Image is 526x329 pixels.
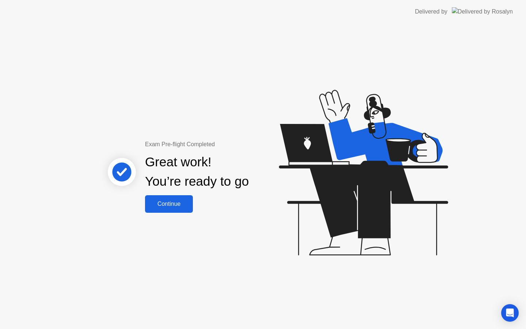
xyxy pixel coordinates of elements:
div: Exam Pre-flight Completed [145,140,296,149]
button: Continue [145,195,193,213]
div: Great work! You’re ready to go [145,152,249,191]
img: Delivered by Rosalyn [452,7,513,16]
div: Open Intercom Messenger [501,304,519,322]
div: Delivered by [415,7,447,16]
div: Continue [147,201,191,207]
